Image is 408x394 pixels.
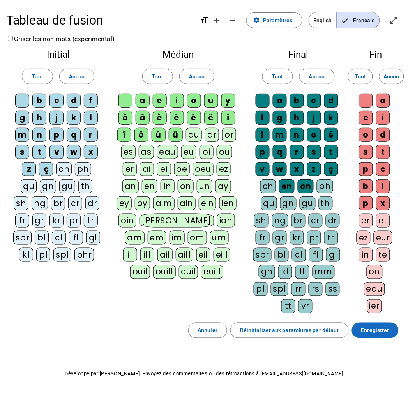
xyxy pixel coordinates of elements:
div: en [142,179,157,193]
div: ei [157,162,171,176]
div: eu [181,145,196,159]
div: spr [13,231,32,245]
div: v [256,162,270,176]
div: pl [254,282,268,296]
div: ü [169,128,183,142]
div: ll [295,265,309,279]
div: gu [59,179,75,193]
div: ch [56,162,72,176]
div: î [221,111,235,125]
h1: Tableau de fusion [6,8,193,33]
div: [PERSON_NAME] [140,214,214,228]
div: ai [140,162,154,176]
div: ê [187,111,201,125]
div: oi [200,145,214,159]
div: au [186,128,202,142]
div: kr [290,231,304,245]
div: es [121,145,136,159]
div: b [32,94,46,108]
div: g [15,111,29,125]
div: in [161,179,175,193]
div: fr [256,231,270,245]
div: d [67,94,81,108]
h2: Final [253,50,344,59]
div: a [273,94,287,108]
div: i [170,94,184,108]
div: euill [201,265,223,279]
div: aim [153,196,175,210]
div: è [153,111,167,125]
div: th [78,179,92,193]
div: phr [74,248,94,262]
div: ail [157,248,173,262]
div: d [324,94,338,108]
div: ç [324,162,338,176]
div: il [123,248,137,262]
div: bl [275,248,289,262]
mat-icon: open_in_full [389,16,399,25]
div: e [359,111,373,125]
div: dr [85,196,99,210]
div: ou [217,145,232,159]
div: n [290,128,304,142]
div: s [359,145,373,159]
div: oe [174,162,190,176]
div: j [49,111,64,125]
div: û [152,128,166,142]
mat-icon: remove [228,16,237,25]
h2: Initial [12,50,104,59]
span: Aucun [384,72,399,81]
span: Annuler [198,326,218,335]
button: Aucun [299,69,334,84]
div: om [188,231,207,245]
div: t [32,145,46,159]
div: pr [67,214,81,228]
div: â [136,111,150,125]
button: Aucun [379,69,404,84]
div: eau [157,145,178,159]
div: dr [326,214,340,228]
div: im [170,231,185,245]
span: Aucun [189,72,205,81]
div: ey [117,196,132,210]
div: eil [196,248,211,262]
div: ez [357,231,371,245]
div: ier [367,299,382,313]
button: Tout [142,69,173,84]
div: gr [32,214,46,228]
div: ez [217,162,231,176]
div: un [197,179,212,193]
div: e [153,94,167,108]
div: br [291,214,306,228]
span: Tout [32,72,43,81]
span: Tout [152,72,163,81]
div: h [32,111,46,125]
button: Tout [262,69,293,84]
div: q [273,145,287,159]
div: gl [86,231,100,245]
div: kr [49,214,64,228]
div: b [290,94,304,108]
div: gn [280,196,297,210]
div: gu [300,196,316,210]
p: Développé par [PERSON_NAME]. Envoyez des commentaires ou des rétroactions à [EMAIL_ADDRESS][DOMAI... [6,369,402,379]
div: cr [309,214,323,228]
div: an [122,179,139,193]
div: sh [14,196,28,210]
div: cr [68,196,82,210]
div: p [49,128,64,142]
div: g [273,111,287,125]
div: s [307,145,321,159]
button: Paramètres [246,12,302,28]
div: s [15,145,29,159]
div: t [324,145,338,159]
div: p [359,196,373,210]
div: o [187,94,201,108]
div: em [148,231,166,245]
div: c [49,94,64,108]
mat-button-toggle-group: Language selection [309,12,380,28]
div: ph [75,162,91,176]
button: Réinitialiser aux paramètres par défaut [230,323,349,338]
div: um [210,231,229,245]
button: Enregistrer [352,323,399,338]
